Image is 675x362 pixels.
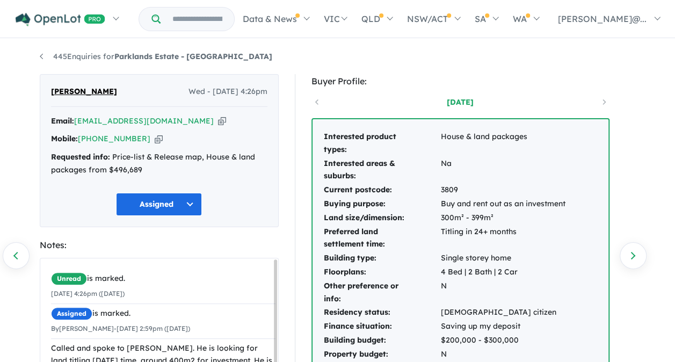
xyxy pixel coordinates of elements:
td: Saving up my deposit [440,320,566,334]
img: Openlot PRO Logo White [16,13,105,26]
small: [DATE] 4:26pm ([DATE]) [51,289,125,298]
button: Copy [218,115,226,127]
td: Single storey home [440,251,566,265]
td: N [440,279,566,306]
div: is marked. [51,272,275,285]
td: Residency status: [323,306,440,320]
span: [PERSON_NAME]@... [558,13,647,24]
small: By [PERSON_NAME] - [DATE] 2:59pm ([DATE]) [51,324,190,332]
td: N [440,347,566,361]
span: Unread [51,272,87,285]
span: Assigned [51,307,92,320]
div: Buyer Profile: [311,74,609,89]
a: [PHONE_NUMBER] [78,134,150,143]
td: House & land packages [440,130,566,157]
strong: Parklands Estate - [GEOGRAPHIC_DATA] [114,52,272,61]
td: Finance situation: [323,320,440,334]
a: [EMAIL_ADDRESS][DOMAIN_NAME] [74,116,214,126]
button: Copy [155,133,163,144]
td: 300m² - 399m² [440,211,566,225]
td: Building budget: [323,334,440,347]
td: 4 Bed | 2 Bath | 2 Car [440,265,566,279]
div: Notes: [40,238,279,252]
td: Preferred land settlement time: [323,225,440,252]
td: Other preference or info: [323,279,440,306]
td: Building type: [323,251,440,265]
td: $200,000 - $300,000 [440,334,566,347]
strong: Mobile: [51,134,78,143]
a: 445Enquiries forParklands Estate - [GEOGRAPHIC_DATA] [40,52,272,61]
td: Buying purpose: [323,197,440,211]
td: Property budget: [323,347,440,361]
div: Price-list & Release map, House & land packages from $496,689 [51,151,267,177]
a: [DATE] [415,97,506,107]
input: Try estate name, suburb, builder or developer [163,8,232,31]
div: is marked. [51,307,275,320]
td: Titling in 24+ months [440,225,566,252]
button: Assigned [116,193,202,216]
strong: Requested info: [51,152,110,162]
td: Land size/dimension: [323,211,440,225]
td: Interested product types: [323,130,440,157]
nav: breadcrumb [40,50,636,63]
td: Floorplans: [323,265,440,279]
td: Na [440,157,566,184]
td: Interested areas & suburbs: [323,157,440,184]
span: Wed - [DATE] 4:26pm [188,85,267,98]
span: [PERSON_NAME] [51,85,117,98]
td: [DEMOGRAPHIC_DATA] citizen [440,306,566,320]
strong: Email: [51,116,74,126]
td: Current postcode: [323,183,440,197]
td: 3809 [440,183,566,197]
td: Buy and rent out as an investment [440,197,566,211]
